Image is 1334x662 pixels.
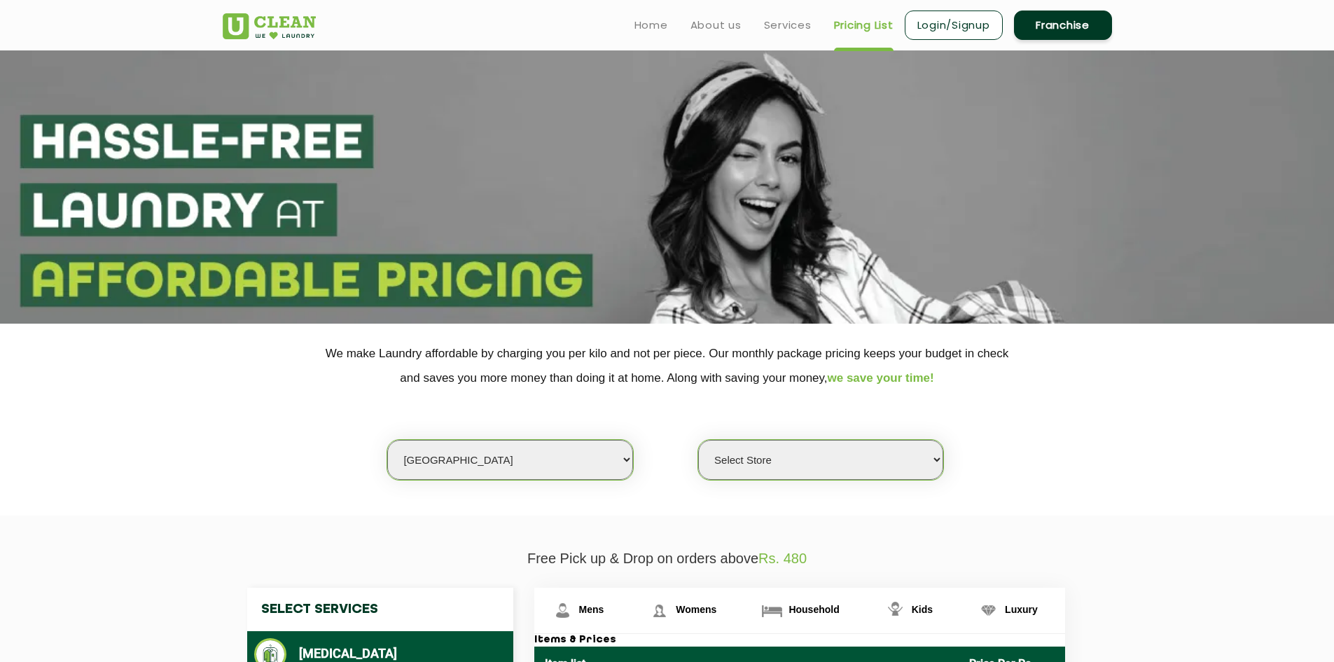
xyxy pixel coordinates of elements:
[223,341,1112,390] p: We make Laundry affordable by charging you per kilo and not per piece. Our monthly package pricin...
[764,17,812,34] a: Services
[1005,604,1038,615] span: Luxury
[1014,11,1112,40] a: Franchise
[550,598,575,623] img: Mens
[905,11,1003,40] a: Login/Signup
[579,604,604,615] span: Mens
[247,588,513,631] h4: Select Services
[223,551,1112,567] p: Free Pick up & Drop on orders above
[760,598,784,623] img: Household
[647,598,672,623] img: Womens
[758,551,807,566] span: Rs. 480
[788,604,839,615] span: Household
[828,371,934,385] span: we save your time!
[676,604,716,615] span: Womens
[912,604,933,615] span: Kids
[834,17,894,34] a: Pricing List
[690,17,742,34] a: About us
[223,13,316,39] img: UClean Laundry and Dry Cleaning
[634,17,668,34] a: Home
[534,634,1065,647] h3: Items & Prices
[883,598,908,623] img: Kids
[976,598,1001,623] img: Luxury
